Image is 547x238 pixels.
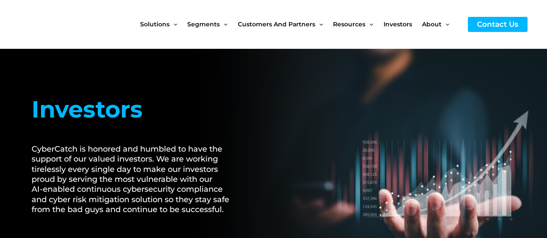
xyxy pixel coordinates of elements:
[238,6,315,42] span: Customers and Partners
[32,92,240,127] h1: Investors
[32,144,240,215] h2: CyberCatch is honored and humbled to have the support of our valued investors. We are working tir...
[468,17,528,32] a: Contact Us
[333,6,365,42] span: Resources
[170,6,177,42] span: Menu Toggle
[384,6,422,42] a: Investors
[220,6,227,42] span: Menu Toggle
[140,6,170,42] span: Solutions
[384,6,412,42] span: Investors
[422,6,441,42] span: About
[15,6,119,42] img: CyberCatch
[315,6,323,42] span: Menu Toggle
[441,6,449,42] span: Menu Toggle
[140,6,459,42] nav: Site Navigation: New Main Menu
[365,6,373,42] span: Menu Toggle
[187,6,220,42] span: Segments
